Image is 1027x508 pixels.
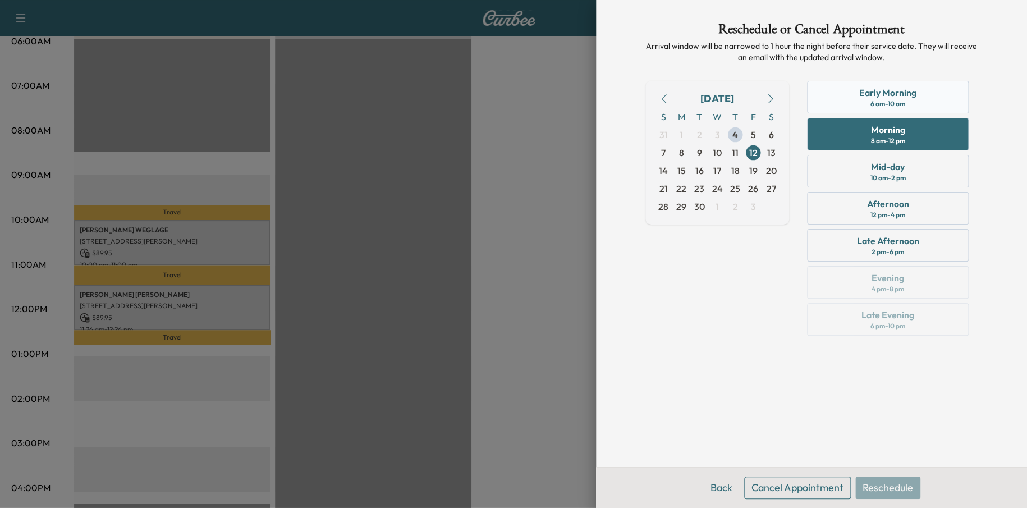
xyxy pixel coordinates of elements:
[715,128,720,141] span: 3
[661,146,666,159] span: 7
[700,91,734,107] div: [DATE]
[733,200,738,213] span: 2
[767,182,776,195] span: 27
[767,146,776,159] span: 13
[857,234,919,248] div: Late Afternoon
[679,146,684,159] span: 8
[872,248,904,257] div: 2 pm - 6 pm
[659,182,668,195] span: 21
[730,182,740,195] span: 25
[748,182,758,195] span: 26
[751,200,756,213] span: 3
[749,146,758,159] span: 12
[658,200,668,213] span: 28
[732,128,738,141] span: 4
[713,164,721,177] span: 17
[708,108,726,126] span: W
[859,86,916,99] div: Early Morning
[645,40,978,63] p: Arrival window will be narrowed to 1 hour the night before their service date. They will receive ...
[677,164,686,177] span: 15
[766,164,777,177] span: 20
[713,146,722,159] span: 10
[769,128,774,141] span: 6
[744,108,762,126] span: F
[712,182,723,195] span: 24
[732,146,739,159] span: 11
[645,22,978,40] h1: Reschedule or Cancel Appointment
[697,128,702,141] span: 2
[871,123,905,136] div: Morning
[871,136,905,145] div: 8 am - 12 pm
[659,164,668,177] span: 14
[871,160,905,173] div: Mid-day
[694,200,705,213] span: 30
[676,182,686,195] span: 22
[731,164,740,177] span: 18
[870,210,905,219] div: 12 pm - 4 pm
[749,164,758,177] span: 19
[697,146,702,159] span: 9
[680,128,683,141] span: 1
[694,182,704,195] span: 23
[870,173,906,182] div: 10 am - 2 pm
[654,108,672,126] span: S
[867,197,909,210] div: Afternoon
[762,108,780,126] span: S
[703,477,740,499] button: Back
[676,200,686,213] span: 29
[690,108,708,126] span: T
[744,477,851,499] button: Cancel Appointment
[672,108,690,126] span: M
[726,108,744,126] span: T
[695,164,704,177] span: 16
[659,128,668,141] span: 31
[870,99,905,108] div: 6 am - 10 am
[716,200,719,213] span: 1
[751,128,756,141] span: 5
